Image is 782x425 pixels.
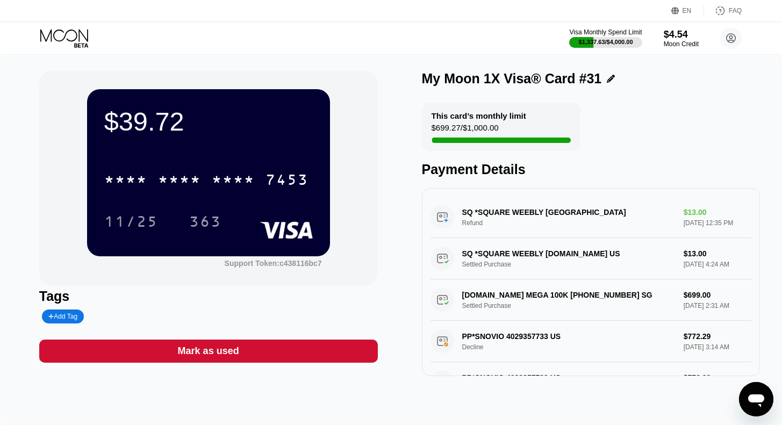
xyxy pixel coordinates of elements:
div: Add Tag [42,309,84,323]
div: $4.54Moon Credit [664,29,699,48]
div: Visa Monthly Spend Limit [569,28,642,36]
div: Visa Monthly Spend Limit$1,337.63/$4,000.00 [569,28,642,48]
div: $39.72 [104,106,313,136]
div: 7453 [266,172,309,190]
div: FAQ [704,5,742,16]
iframe: Button to launch messaging window [739,382,773,416]
div: This card’s monthly limit [432,111,526,120]
div: 11/25 [96,208,166,235]
div: Mark as used [178,345,239,357]
div: EN [671,5,704,16]
div: FAQ [729,7,742,15]
div: Add Tag [48,313,77,320]
div: $4.54 [664,29,699,40]
div: 11/25 [104,214,158,232]
div: Support Token: c438116bc7 [225,259,322,268]
div: EN [683,7,692,15]
div: 363 [189,214,221,232]
div: Support Token:c438116bc7 [225,259,322,268]
div: 363 [181,208,229,235]
div: My Moon 1X Visa® Card #31 [422,71,602,87]
div: Moon Credit [664,40,699,48]
div: Mark as used [39,340,378,363]
div: $1,337.63 / $4,000.00 [579,39,633,45]
div: Payment Details [422,162,761,177]
div: $699.27 / $1,000.00 [432,123,499,138]
div: Tags [39,289,378,304]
